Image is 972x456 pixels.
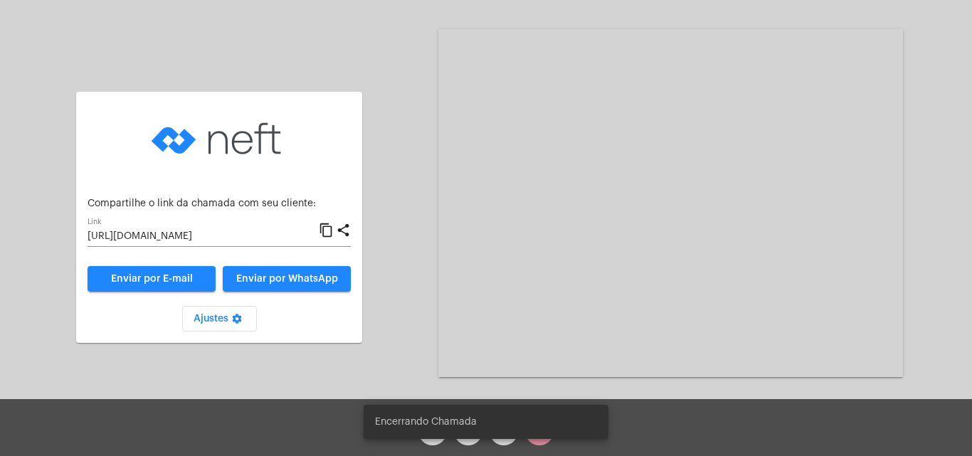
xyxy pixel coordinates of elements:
[319,222,334,239] mat-icon: content_copy
[194,314,245,324] span: Ajustes
[88,198,351,209] p: Compartilhe o link da chamada com seu cliente:
[88,266,216,292] a: Enviar por E-mail
[228,313,245,330] mat-icon: settings
[111,274,193,284] span: Enviar por E-mail
[223,266,351,292] button: Enviar por WhatsApp
[182,306,257,332] button: Ajustes
[148,103,290,174] img: logo-neft-novo-2.png
[236,274,338,284] span: Enviar por WhatsApp
[336,222,351,239] mat-icon: share
[375,415,477,429] span: Encerrando Chamada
